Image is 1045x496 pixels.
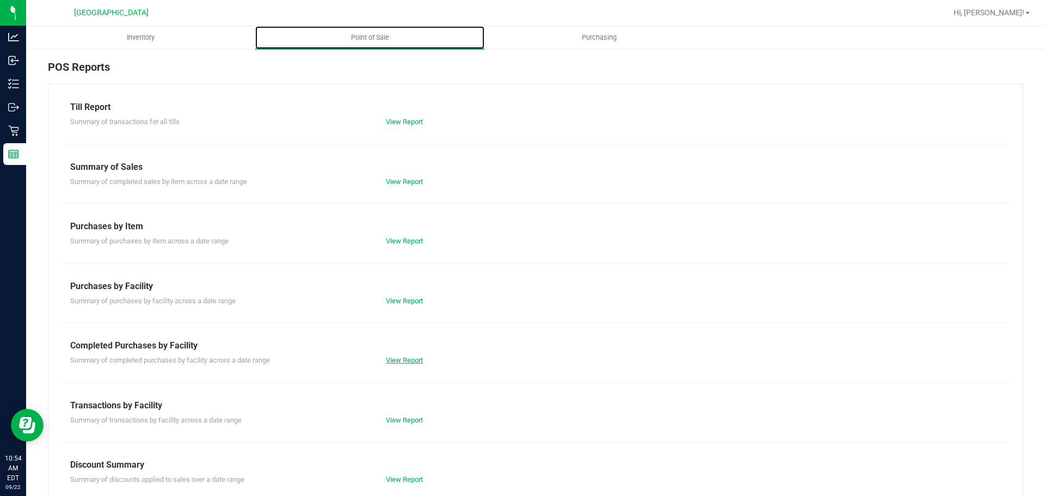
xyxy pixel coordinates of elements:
[5,454,21,483] p: 10:54 AM EDT
[70,399,1001,412] div: Transactions by Facility
[70,297,236,305] span: Summary of purchases by facility across a date range
[386,118,423,126] a: View Report
[70,118,180,126] span: Summary of transactions for all tills
[70,280,1001,293] div: Purchases by Facility
[336,33,404,42] span: Point of Sale
[386,297,423,305] a: View Report
[70,161,1001,174] div: Summary of Sales
[112,33,169,42] span: Inventory
[255,26,484,49] a: Point of Sale
[70,237,229,245] span: Summary of purchases by item across a date range
[5,483,21,491] p: 09/22
[70,101,1001,114] div: Till Report
[567,33,631,42] span: Purchasing
[70,220,1001,233] div: Purchases by Item
[8,125,19,136] inline-svg: Retail
[70,475,244,483] span: Summary of discounts applied to sales over a date range
[8,78,19,89] inline-svg: Inventory
[70,177,247,186] span: Summary of completed sales by item across a date range
[8,102,19,113] inline-svg: Outbound
[386,356,423,364] a: View Report
[8,149,19,160] inline-svg: Reports
[26,26,255,49] a: Inventory
[954,8,1024,17] span: Hi, [PERSON_NAME]!
[70,356,270,364] span: Summary of completed purchases by facility across a date range
[70,458,1001,471] div: Discount Summary
[48,59,1023,84] div: POS Reports
[74,8,149,17] span: [GEOGRAPHIC_DATA]
[11,409,44,442] iframe: Resource center
[8,32,19,42] inline-svg: Analytics
[8,55,19,66] inline-svg: Inbound
[70,416,242,424] span: Summary of transactions by facility across a date range
[386,237,423,245] a: View Report
[386,177,423,186] a: View Report
[386,475,423,483] a: View Report
[386,416,423,424] a: View Report
[484,26,714,49] a: Purchasing
[70,339,1001,352] div: Completed Purchases by Facility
